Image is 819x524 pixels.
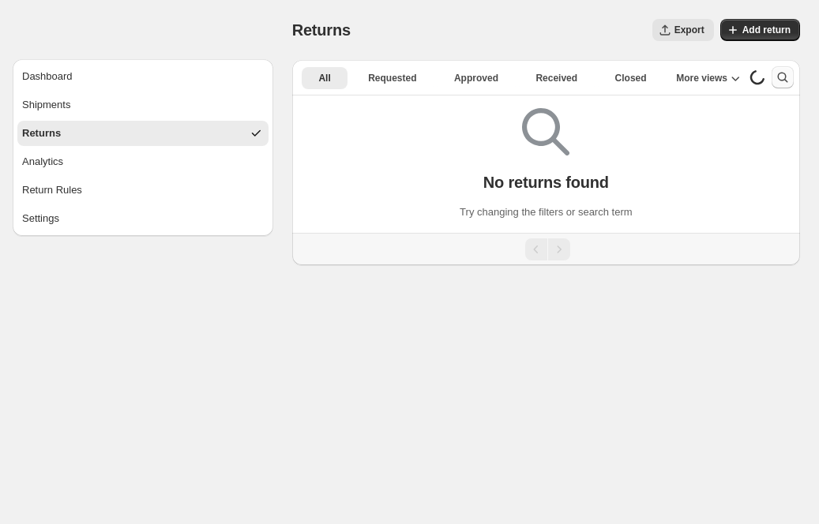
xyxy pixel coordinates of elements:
[318,72,330,84] span: All
[22,154,63,170] div: Analytics
[652,19,714,41] button: Export
[615,72,647,84] span: Closed
[17,149,269,174] button: Analytics
[22,125,61,141] div: Returns
[720,19,800,41] button: Add return
[17,121,269,146] button: Returns
[674,24,704,36] span: Export
[772,66,794,88] button: Search and filter results
[460,204,632,220] p: Try changing the filters or search term
[17,92,269,118] button: Shipments
[368,72,416,84] span: Requested
[22,97,70,113] div: Shipments
[22,211,59,226] div: Settings
[667,67,749,89] button: More views
[483,173,609,192] p: No returns found
[22,69,73,84] div: Dashboard
[17,178,269,203] button: Return Rules
[292,21,351,39] span: Returns
[22,182,82,198] div: Return Rules
[522,108,569,155] img: Empty search results
[17,64,269,89] button: Dashboard
[292,233,800,265] nav: Pagination
[676,72,727,84] span: More views
[535,72,577,84] span: Received
[17,206,269,231] button: Settings
[742,24,791,36] span: Add return
[454,72,498,84] span: Approved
